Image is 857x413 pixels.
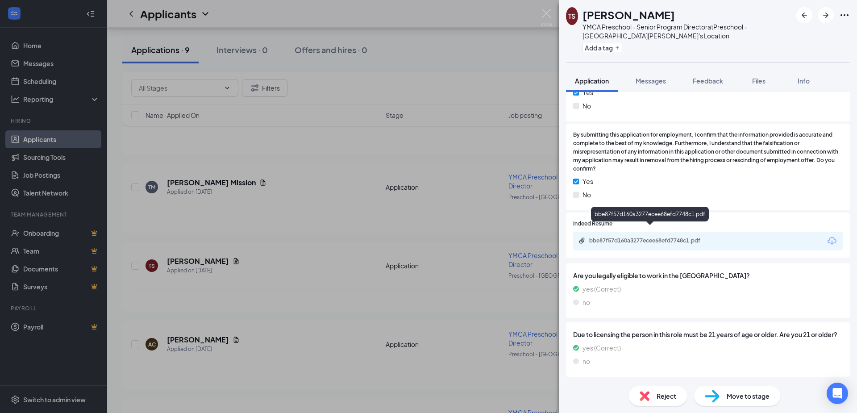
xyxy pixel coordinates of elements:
[573,131,843,173] span: By submitting this application for employment, I confirm that the information provided is accurat...
[582,88,593,97] span: Yes
[582,297,590,307] span: no
[752,77,765,85] span: Files
[727,391,770,401] span: Move to stage
[839,10,850,21] svg: Ellipses
[827,236,837,246] svg: Download
[820,10,831,21] svg: ArrowRight
[582,7,675,22] h1: [PERSON_NAME]
[582,176,593,186] span: Yes
[568,12,575,21] div: TS
[589,237,714,244] div: bbe87f57d160a3277ecee68efd7748c1.pdf
[578,237,723,246] a: Paperclipbbe87f57d160a3277ecee68efd7748c1.pdf
[582,343,621,353] span: yes (Correct)
[615,45,620,50] svg: Plus
[578,237,586,244] svg: Paperclip
[798,77,810,85] span: Info
[573,330,843,339] span: Due to licensing the person in this role must be 21 years of age or older. Are you 21 or older?
[827,383,848,404] div: Open Intercom Messenger
[582,190,591,200] span: No
[796,7,812,23] button: ArrowLeftNew
[575,77,609,85] span: Application
[818,7,834,23] button: ArrowRight
[582,284,621,294] span: yes (Correct)
[573,220,612,228] span: Indeed Resume
[693,77,723,85] span: Feedback
[582,22,792,40] div: YMCA Preschool - Senior Program Director at Preschool - [GEOGRAPHIC_DATA][PERSON_NAME]'s Location
[591,207,709,221] div: bbe87f57d160a3277ecee68efd7748c1.pdf
[636,77,666,85] span: Messages
[573,271,843,280] span: Are you legally eligible to work in the [GEOGRAPHIC_DATA]?
[582,43,622,52] button: PlusAdd a tag
[657,391,676,401] span: Reject
[582,356,590,366] span: no
[582,101,591,111] span: No
[799,10,810,21] svg: ArrowLeftNew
